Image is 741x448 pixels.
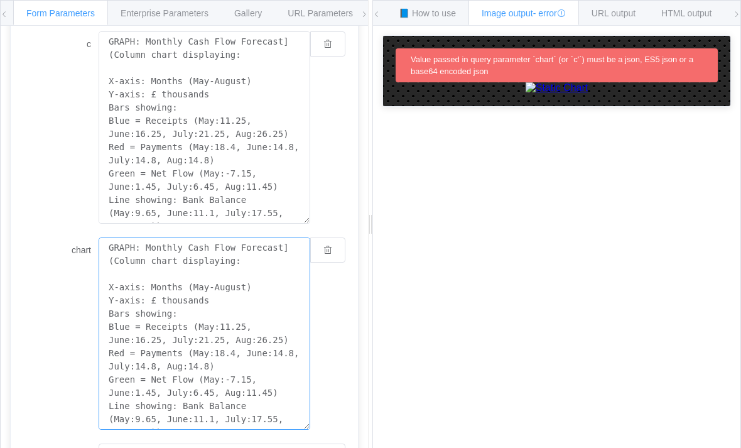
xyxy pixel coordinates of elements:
[482,8,566,18] span: Image output
[411,55,693,76] span: Value passed in query parameter `chart` (or `c'`) must be a json, ES5 json or a base64 encoded json
[661,8,711,18] span: HTML output
[234,8,262,18] span: Gallery
[121,8,208,18] span: Enterprise Parameters
[396,82,718,94] a: Static Chart
[526,82,588,94] img: Static Chart
[592,8,636,18] span: URL output
[23,238,99,263] label: chart
[399,8,456,18] span: 📘 How to use
[533,8,566,18] span: - error
[26,8,95,18] span: Form Parameters
[288,8,353,18] span: URL Parameters
[23,31,99,57] label: c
